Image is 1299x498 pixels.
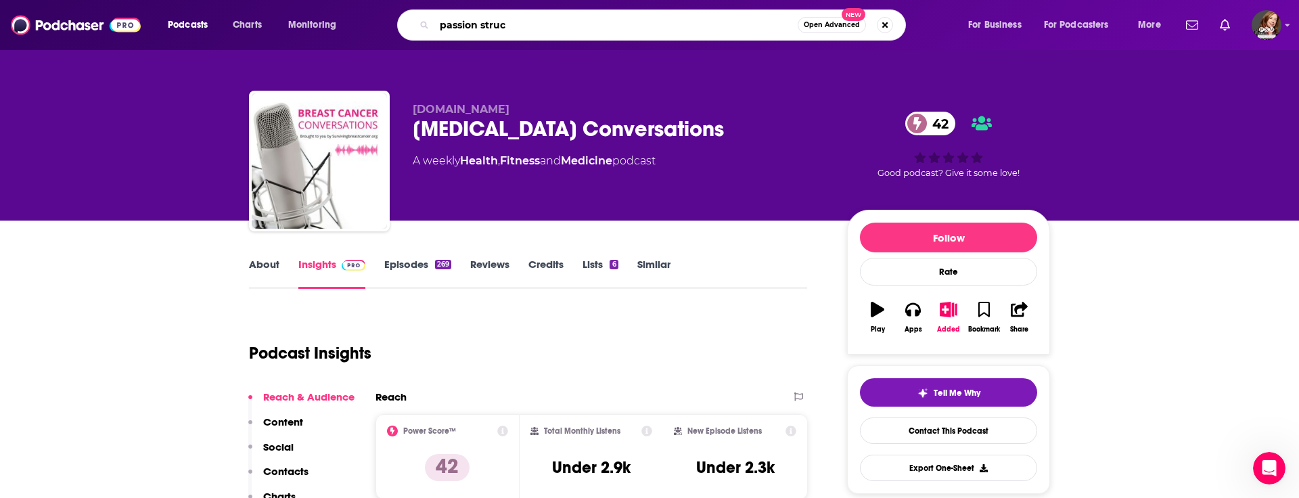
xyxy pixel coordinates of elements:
p: Social [263,440,294,453]
a: Contact This Podcast [860,417,1037,444]
h2: New Episode Listens [687,426,762,436]
span: For Business [968,16,1022,35]
button: tell me why sparkleTell Me Why [860,378,1037,407]
h2: Reach [375,390,407,403]
img: Podchaser Pro [342,260,365,271]
span: Charts [233,16,262,35]
img: Breast Cancer Conversations [252,93,387,229]
span: Good podcast? Give it some love! [878,168,1020,178]
p: 42 [425,454,470,481]
h1: Podcast Insights [249,343,371,363]
button: Export One-Sheet [860,455,1037,481]
button: open menu [959,14,1039,36]
a: Reviews [470,258,509,289]
p: Contacts [263,465,309,478]
a: Lists6 [583,258,618,289]
img: tell me why sparkle [917,388,928,399]
div: Rate [860,258,1037,286]
button: open menu [1035,14,1129,36]
div: Apps [905,325,922,334]
a: Medicine [561,154,612,167]
div: 269 [435,260,451,269]
span: More [1138,16,1161,35]
button: Show profile menu [1252,10,1281,40]
button: Share [1002,293,1037,342]
a: 42 [905,112,955,135]
a: Similar [637,258,670,289]
div: 6 [610,260,618,269]
button: Social [248,440,294,466]
button: Bookmark [966,293,1001,342]
a: About [249,258,279,289]
span: For Podcasters [1044,16,1109,35]
button: Content [248,415,303,440]
span: , [498,154,500,167]
h2: Total Monthly Listens [544,426,620,436]
div: Added [937,325,960,334]
div: Play [871,325,885,334]
span: [DOMAIN_NAME] [413,103,509,116]
img: Podchaser - Follow, Share and Rate Podcasts [11,12,141,38]
h3: Under 2.9k [552,457,631,478]
a: Show notifications dropdown [1181,14,1204,37]
a: Health [460,154,498,167]
h3: Under 2.3k [696,457,775,478]
button: Play [860,293,895,342]
div: Search podcasts, credits, & more... [410,9,919,41]
button: Contacts [248,465,309,490]
button: open menu [158,14,225,36]
button: Follow [860,223,1037,252]
button: open menu [1129,14,1178,36]
div: Share [1010,325,1028,334]
iframe: Intercom live chat [1253,452,1285,484]
img: User Profile [1252,10,1281,40]
a: Charts [224,14,270,36]
a: Show notifications dropdown [1214,14,1235,37]
div: 42Good podcast? Give it some love! [847,103,1050,187]
span: 42 [919,112,955,135]
p: Content [263,415,303,428]
a: Episodes269 [384,258,451,289]
span: and [540,154,561,167]
button: Added [931,293,966,342]
button: Reach & Audience [248,390,355,415]
button: open menu [279,14,354,36]
a: Fitness [500,154,540,167]
h2: Power Score™ [403,426,456,436]
button: Apps [895,293,930,342]
p: Reach & Audience [263,390,355,403]
input: Search podcasts, credits, & more... [434,14,798,36]
button: Open AdvancedNew [798,17,866,33]
span: Logged in as pamelastevensmedia [1252,10,1281,40]
a: Credits [528,258,564,289]
span: Podcasts [168,16,208,35]
span: New [842,8,866,21]
span: Monitoring [288,16,336,35]
div: A weekly podcast [413,153,656,169]
a: InsightsPodchaser Pro [298,258,365,289]
span: Tell Me Why [934,388,980,399]
span: Open Advanced [804,22,860,28]
div: Bookmark [968,325,1000,334]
